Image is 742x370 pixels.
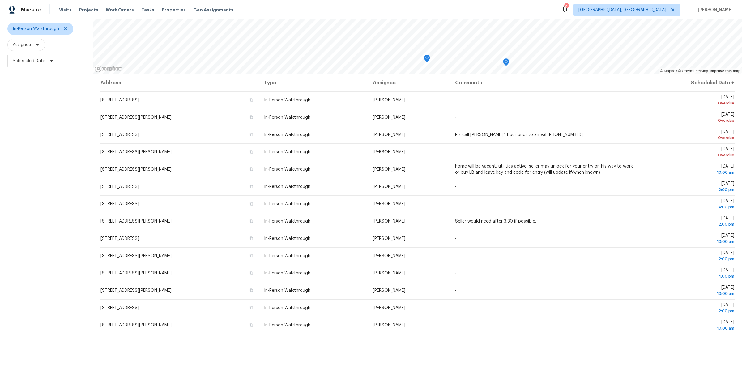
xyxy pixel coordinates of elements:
[646,216,734,228] span: [DATE]
[100,185,139,189] span: [STREET_ADDRESS]
[100,133,139,137] span: [STREET_ADDRESS]
[455,254,457,258] span: -
[646,164,734,176] span: [DATE]
[646,273,734,279] div: 4:00 pm
[249,149,254,155] button: Copy Address
[646,100,734,106] div: Overdue
[264,185,310,189] span: In-Person Walkthrough
[373,185,405,189] span: [PERSON_NAME]
[249,201,254,206] button: Copy Address
[264,236,310,241] span: In-Person Walkthrough
[646,187,734,193] div: 2:00 pm
[646,320,734,331] span: [DATE]
[424,55,430,64] div: Map marker
[373,323,405,327] span: [PERSON_NAME]
[646,112,734,124] span: [DATE]
[373,98,405,102] span: [PERSON_NAME]
[249,253,254,258] button: Copy Address
[455,98,457,102] span: -
[249,305,254,310] button: Copy Address
[264,150,310,154] span: In-Person Walkthrough
[368,74,450,91] th: Assignee
[646,239,734,245] div: 10:00 am
[455,306,457,310] span: -
[100,98,139,102] span: [STREET_ADDRESS]
[455,271,457,275] span: -
[646,251,734,262] span: [DATE]
[646,147,734,158] span: [DATE]
[264,271,310,275] span: In-Person Walkthrough
[249,218,254,224] button: Copy Address
[455,164,633,175] span: home will be vacant, utilities active, seller may unlock for your entry on his way to work or buy...
[249,97,254,103] button: Copy Address
[503,58,509,68] div: Map marker
[95,65,122,72] a: Mapbox homepage
[100,202,139,206] span: [STREET_ADDRESS]
[264,254,310,258] span: In-Person Walkthrough
[373,115,405,120] span: [PERSON_NAME]
[455,185,457,189] span: -
[13,42,31,48] span: Assignee
[193,7,233,13] span: Geo Assignments
[646,303,734,314] span: [DATE]
[249,322,254,328] button: Copy Address
[455,219,536,223] span: Seller would need after 3:30 if possible.
[264,115,310,120] span: In-Person Walkthrough
[455,150,457,154] span: -
[59,7,72,13] span: Visits
[13,26,59,32] span: In-Person Walkthrough
[373,236,405,241] span: [PERSON_NAME]
[646,285,734,297] span: [DATE]
[646,256,734,262] div: 2:00 pm
[249,270,254,276] button: Copy Address
[373,288,405,293] span: [PERSON_NAME]
[646,308,734,314] div: 2:00 pm
[100,288,172,293] span: [STREET_ADDRESS][PERSON_NAME]
[660,69,677,73] a: Mapbox
[373,219,405,223] span: [PERSON_NAME]
[259,74,368,91] th: Type
[162,7,186,13] span: Properties
[373,271,405,275] span: [PERSON_NAME]
[249,236,254,241] button: Copy Address
[264,306,310,310] span: In-Person Walkthrough
[455,115,457,120] span: -
[21,7,41,13] span: Maestro
[100,150,172,154] span: [STREET_ADDRESS][PERSON_NAME]
[249,166,254,172] button: Copy Address
[264,202,310,206] span: In-Person Walkthrough
[249,184,254,189] button: Copy Address
[455,202,457,206] span: -
[100,323,172,327] span: [STREET_ADDRESS][PERSON_NAME]
[646,268,734,279] span: [DATE]
[646,233,734,245] span: [DATE]
[100,306,139,310] span: [STREET_ADDRESS]
[264,219,310,223] span: In-Person Walkthrough
[264,98,310,102] span: In-Person Walkthrough
[646,117,734,124] div: Overdue
[100,271,172,275] span: [STREET_ADDRESS][PERSON_NAME]
[710,69,740,73] a: Improve this map
[646,181,734,193] span: [DATE]
[100,167,172,172] span: [STREET_ADDRESS][PERSON_NAME]
[646,135,734,141] div: Overdue
[100,236,139,241] span: [STREET_ADDRESS]
[100,74,259,91] th: Address
[646,130,734,141] span: [DATE]
[455,323,457,327] span: -
[264,288,310,293] span: In-Person Walkthrough
[450,74,641,91] th: Comments
[373,306,405,310] span: [PERSON_NAME]
[264,133,310,137] span: In-Person Walkthrough
[455,133,583,137] span: Plz call [PERSON_NAME] 1 hour prior to arrival [PHONE_NUMBER]
[373,254,405,258] span: [PERSON_NAME]
[646,325,734,331] div: 10:00 am
[646,204,734,210] div: 4:00 pm
[646,291,734,297] div: 10:00 am
[100,219,172,223] span: [STREET_ADDRESS][PERSON_NAME]
[646,169,734,176] div: 10:00 am
[564,4,569,10] div: 9
[373,202,405,206] span: [PERSON_NAME]
[646,152,734,158] div: Overdue
[106,7,134,13] span: Work Orders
